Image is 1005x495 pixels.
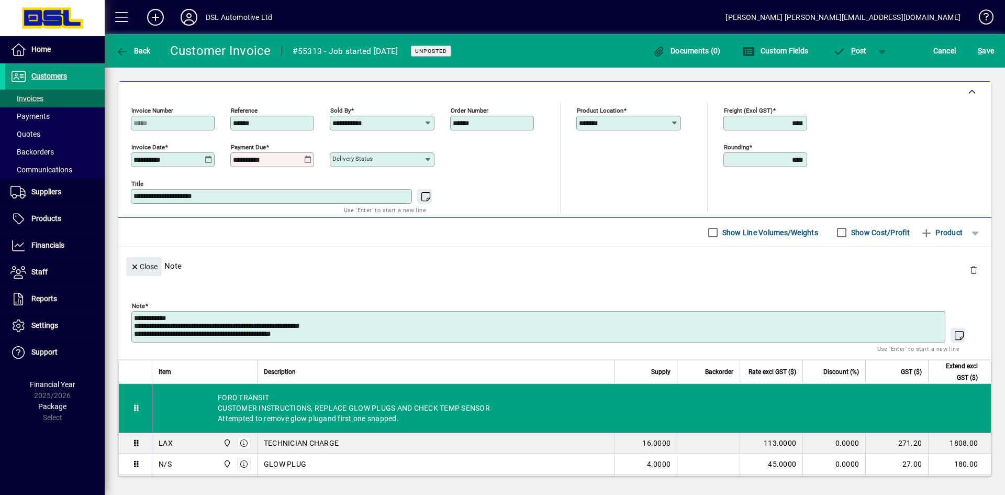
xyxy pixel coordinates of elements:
[159,366,171,378] span: Item
[38,402,66,411] span: Package
[865,454,928,475] td: 27.00
[330,107,351,114] mat-label: Sold by
[851,47,856,55] span: P
[220,437,232,449] span: Central
[5,313,105,339] a: Settings
[5,233,105,259] a: Financials
[220,458,232,470] span: Central
[170,42,271,59] div: Customer Invoice
[742,47,808,55] span: Custom Fields
[653,47,721,55] span: Documents (0)
[5,259,105,285] a: Staff
[116,47,151,55] span: Back
[132,302,145,310] mat-label: Note
[833,47,867,55] span: ost
[705,366,733,378] span: Backorder
[31,321,58,329] span: Settings
[105,41,162,60] app-page-header-button: Back
[10,130,40,138] span: Quotes
[647,459,671,469] span: 4.0000
[5,37,105,63] a: Home
[877,343,959,355] mat-hint: Use 'Enter' to start a new line
[746,459,796,469] div: 45.0000
[206,9,272,26] div: DSL Automotive Ltd
[720,227,818,238] label: Show Line Volumes/Weights
[10,112,50,120] span: Payments
[749,366,796,378] span: Rate excl GST ($)
[172,8,206,27] button: Profile
[724,144,749,151] mat-label: Rounding
[915,223,968,242] button: Product
[978,47,982,55] span: S
[642,438,671,448] span: 16.0000
[130,258,158,276] span: Close
[935,360,978,383] span: Extend excl GST ($)
[131,180,143,188] mat-label: Title
[724,107,773,114] mat-label: Freight (excl GST)
[10,166,72,174] span: Communications
[5,143,105,161] a: Backorders
[5,161,105,179] a: Communications
[332,155,373,162] mat-label: Delivery status
[5,179,105,205] a: Suppliers
[10,148,54,156] span: Backorders
[264,438,339,448] span: TECHNICIAN CHARGE
[344,204,426,216] mat-hint: Use 'Enter' to start a new line
[31,72,67,80] span: Customers
[126,257,162,276] button: Close
[802,433,865,454] td: 0.0000
[746,438,796,448] div: 113.0000
[31,348,58,356] span: Support
[131,107,173,114] mat-label: Invoice number
[31,241,64,249] span: Financials
[152,384,991,432] div: FORD TRANSIT CUSTOMER INSTRUCTIONS, REPLACE GLOW PLUGS AND CHECK TEMP SENSOR Attempted to remove ...
[31,268,48,276] span: Staff
[118,247,991,285] div: Note
[5,125,105,143] a: Quotes
[725,9,961,26] div: [PERSON_NAME] [PERSON_NAME][EMAIL_ADDRESS][DOMAIN_NAME]
[231,144,266,151] mat-label: Payment due
[928,433,991,454] td: 1808.00
[828,41,872,60] button: Post
[740,41,811,60] button: Custom Fields
[31,214,61,223] span: Products
[415,48,447,54] span: Unposted
[159,438,173,448] div: LAX
[901,366,922,378] span: GST ($)
[920,224,963,241] span: Product
[5,90,105,107] a: Invoices
[231,107,258,114] mat-label: Reference
[849,227,910,238] label: Show Cost/Profit
[451,107,488,114] mat-label: Order number
[264,459,306,469] span: GLOW PLUG
[264,366,296,378] span: Description
[139,8,172,27] button: Add
[5,286,105,312] a: Reports
[31,294,57,303] span: Reports
[961,257,986,282] button: Delete
[159,459,172,469] div: N/S
[865,433,928,454] td: 271.20
[961,265,986,274] app-page-header-button: Delete
[124,261,164,271] app-page-header-button: Close
[5,206,105,232] a: Products
[978,42,994,59] span: ave
[931,41,959,60] button: Cancel
[651,366,671,378] span: Supply
[971,2,992,36] a: Knowledge Base
[131,144,165,151] mat-label: Invoice date
[31,188,61,196] span: Suppliers
[650,41,723,60] button: Documents (0)
[823,366,859,378] span: Discount (%)
[293,43,398,60] div: #55313 - Job started [DATE]
[10,94,43,103] span: Invoices
[933,42,956,59] span: Cancel
[113,41,153,60] button: Back
[975,41,997,60] button: Save
[30,380,75,389] span: Financial Year
[802,454,865,475] td: 0.0000
[5,107,105,125] a: Payments
[5,339,105,366] a: Support
[31,45,51,53] span: Home
[577,107,623,114] mat-label: Product location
